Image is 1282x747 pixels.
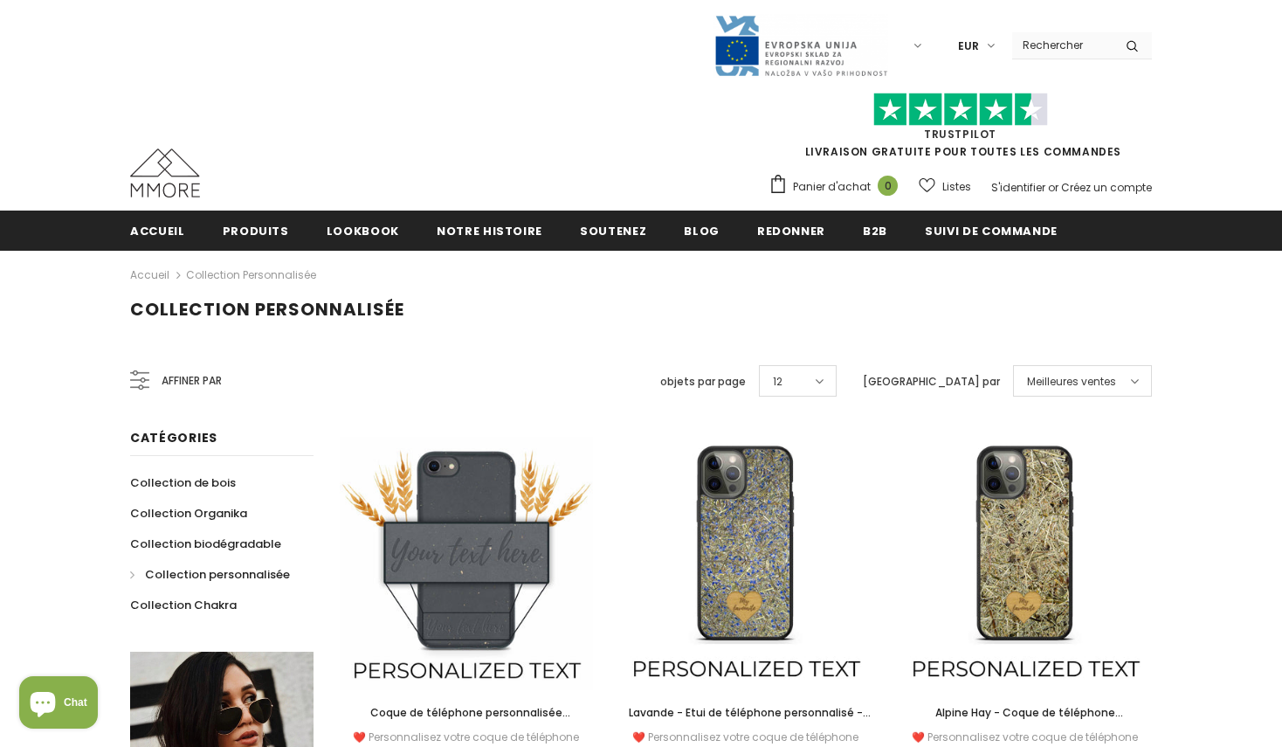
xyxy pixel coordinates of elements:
[130,505,247,522] span: Collection Organika
[919,171,971,202] a: Listes
[1048,180,1058,195] span: or
[130,559,290,590] a: Collection personnalisée
[793,178,871,196] span: Panier d'achat
[437,211,542,250] a: Notre histoire
[629,705,871,739] span: Lavande - Etui de téléphone personnalisé - Cadeau personnalisé
[370,705,570,739] span: Coque de téléphone personnalisée biodégradable - Noire
[130,429,217,446] span: Catégories
[899,703,1152,723] a: Alpine Hay - Coque de téléphone personnalisée - Cadeau personnalisé
[162,371,222,391] span: Affiner par
[223,223,289,239] span: Produits
[580,223,646,239] span: soutenez
[130,474,236,491] span: Collection de bois
[713,14,888,78] img: Javni Razpis
[863,223,887,239] span: B2B
[130,149,200,197] img: Cas MMORE
[130,467,236,498] a: Collection de bois
[130,265,169,286] a: Accueil
[873,93,1048,127] img: Faites confiance aux étoiles pilotes
[145,566,290,583] span: Collection personnalisée
[437,223,542,239] span: Notre histoire
[1061,180,1152,195] a: Créez un compte
[958,38,979,55] span: EUR
[580,211,646,250] a: soutenez
[327,211,399,250] a: Lookbook
[660,373,746,391] label: objets par page
[773,373,782,391] span: 12
[757,223,825,239] span: Redonner
[340,703,593,723] a: Coque de téléphone personnalisée biodégradable - Noire
[925,223,1058,239] span: Suivi de commande
[942,178,971,196] span: Listes
[1012,32,1113,58] input: Search Site
[863,211,887,250] a: B2B
[991,180,1045,195] a: S'identifier
[327,223,399,239] span: Lookbook
[878,176,898,196] span: 0
[1027,373,1116,391] span: Meilleures ventes
[130,223,185,239] span: Accueil
[619,703,872,723] a: Lavande - Etui de téléphone personnalisé - Cadeau personnalisé
[769,100,1152,159] span: LIVRAISON GRATUITE POUR TOUTES LES COMMANDES
[923,705,1127,739] span: Alpine Hay - Coque de téléphone personnalisée - Cadeau personnalisé
[130,597,237,613] span: Collection Chakra
[924,127,996,142] a: TrustPilot
[925,211,1058,250] a: Suivi de commande
[223,211,289,250] a: Produits
[14,676,103,733] inbox-online-store-chat: Shopify online store chat
[130,536,281,552] span: Collection biodégradable
[863,373,1000,391] label: [GEOGRAPHIC_DATA] par
[130,498,247,529] a: Collection Organika
[757,211,825,250] a: Redonner
[684,223,720,239] span: Blog
[130,211,185,250] a: Accueil
[186,267,316,282] a: Collection personnalisée
[684,211,720,250] a: Blog
[130,529,281,559] a: Collection biodégradable
[769,174,906,200] a: Panier d'achat 0
[130,590,237,620] a: Collection Chakra
[130,297,404,322] span: Collection personnalisée
[713,38,888,52] a: Javni Razpis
